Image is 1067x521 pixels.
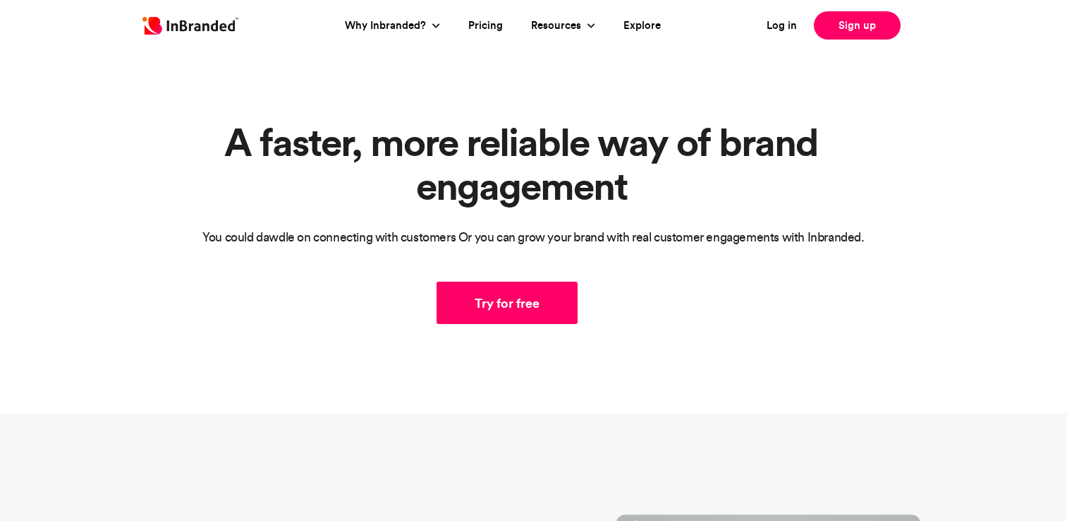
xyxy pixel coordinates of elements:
[623,18,661,34] a: Explore
[142,224,925,249] p: You could dawdle on connecting with customers Or you can grow your brand with real customer engag...
[767,18,797,34] a: Log in
[437,282,578,324] a: Try for free
[468,18,503,34] a: Pricing
[345,18,429,34] a: Why Inbranded?
[142,17,238,35] img: Inbranded
[142,120,925,208] h1: A faster, more reliable way of brand engagement
[531,18,585,34] a: Resources
[814,11,901,40] a: Sign up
